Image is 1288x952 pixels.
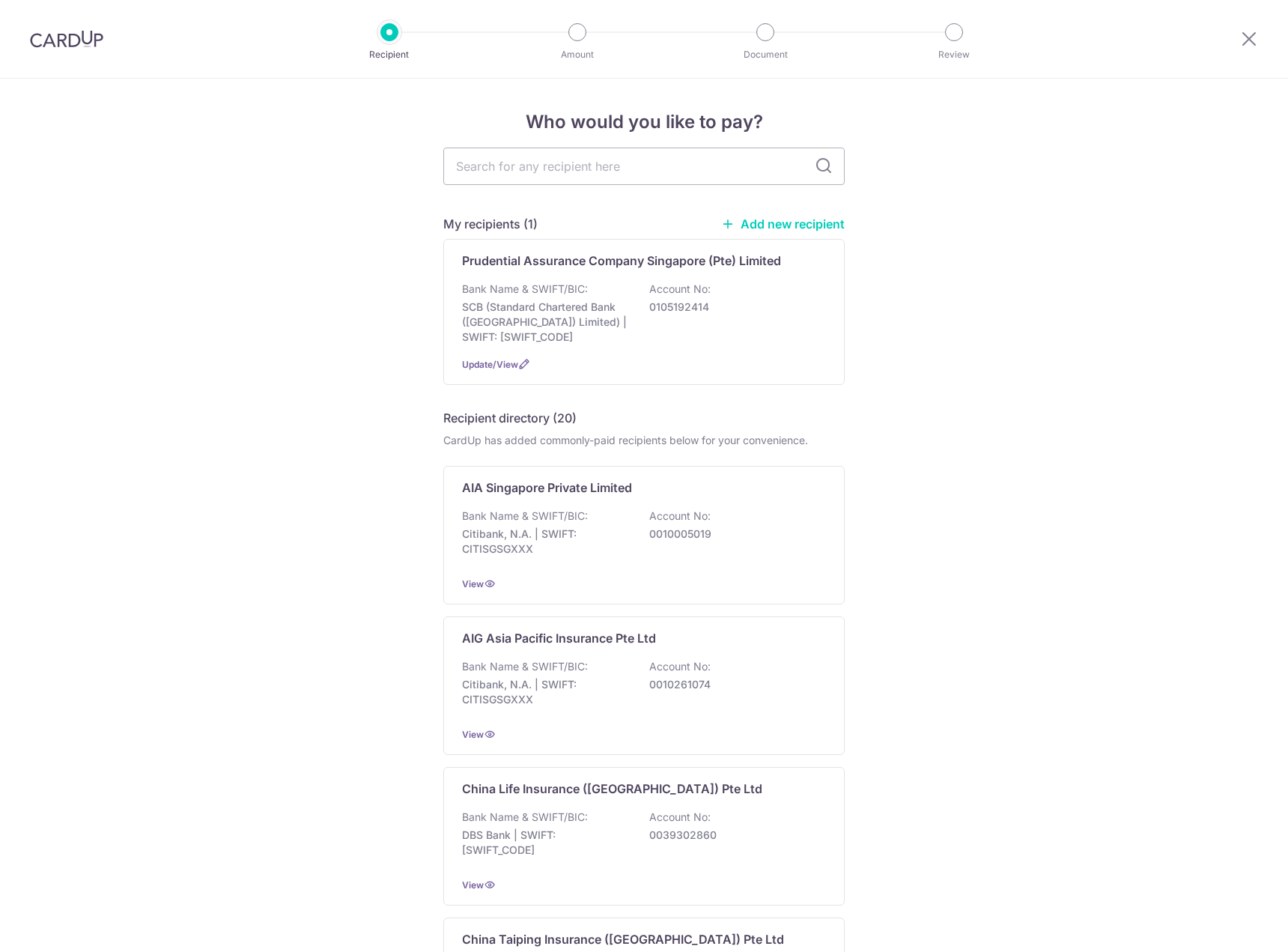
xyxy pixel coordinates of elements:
p: Account No: [649,282,711,297]
p: Review [899,47,1009,62]
h4: Who would you like to pay? [443,109,845,136]
p: Bank Name & SWIFT/BIC: [462,810,588,825]
p: 0039302860 [649,828,817,843]
p: 0010261074 [649,677,817,692]
p: China Life Insurance ([GEOGRAPHIC_DATA]) Pte Ltd [462,780,762,798]
p: 0105192414 [649,300,817,315]
p: Bank Name & SWIFT/BIC: [462,509,588,524]
h5: My recipients (1) [443,215,538,233]
p: Recipient [334,47,445,62]
p: Citibank, N.A. | SWIFT: CITISGSGXXX [462,527,630,557]
p: Citibank, N.A. | SWIFT: CITISGSGXXX [462,677,630,707]
p: Bank Name & SWIFT/BIC: [462,282,588,297]
a: Add new recipient [721,216,845,231]
p: Account No: [649,659,711,674]
div: CardUp has added commonly-paid recipients below for your convenience. [443,433,845,448]
a: View [462,729,484,740]
p: Amount [522,47,633,62]
iframe: Opens a widget where you can find more information [1192,907,1273,945]
p: Bank Name & SWIFT/BIC: [462,659,588,674]
p: Account No: [649,509,711,524]
p: AIA Singapore Private Limited [462,479,632,497]
p: China Taiping Insurance ([GEOGRAPHIC_DATA]) Pte Ltd [462,930,784,948]
p: 0010005019 [649,527,817,542]
p: Prudential Assurance Company Singapore (Pte) Limited [462,252,781,270]
p: Document [710,47,821,62]
a: View [462,879,484,891]
a: View [462,578,484,589]
a: Update/View [462,359,518,370]
input: Search for any recipient here [443,148,845,185]
p: DBS Bank | SWIFT: [SWIFT_CODE] [462,828,630,858]
h5: Recipient directory (20) [443,409,577,427]
p: Account No: [649,810,711,825]
img: CardUp [30,30,103,48]
p: AIG Asia Pacific Insurance Pte Ltd [462,629,656,647]
p: SCB (Standard Chartered Bank ([GEOGRAPHIC_DATA]) Limited) | SWIFT: [SWIFT_CODE] [462,300,630,345]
